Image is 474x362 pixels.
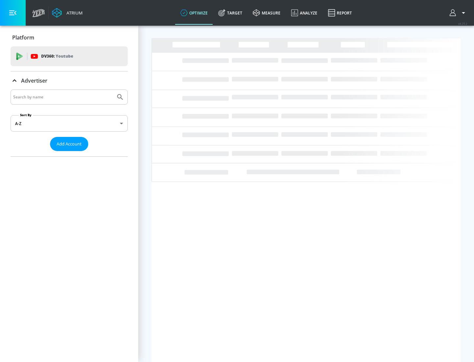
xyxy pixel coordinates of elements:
[11,151,128,156] nav: list of Advertiser
[11,71,128,90] div: Advertiser
[323,1,357,25] a: Report
[52,8,83,18] a: Atrium
[175,1,213,25] a: optimize
[11,46,128,66] div: DV360: Youtube
[57,140,82,148] span: Add Account
[286,1,323,25] a: Analyze
[213,1,248,25] a: Target
[11,115,128,132] div: A-Z
[11,28,128,47] div: Platform
[458,22,467,25] span: v 4.25.2
[21,77,47,84] p: Advertiser
[248,1,286,25] a: measure
[19,113,33,117] label: Sort By
[11,90,128,156] div: Advertiser
[12,34,34,41] p: Platform
[41,53,73,60] p: DV360:
[64,10,83,16] div: Atrium
[50,137,88,151] button: Add Account
[56,53,73,60] p: Youtube
[13,93,113,101] input: Search by name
